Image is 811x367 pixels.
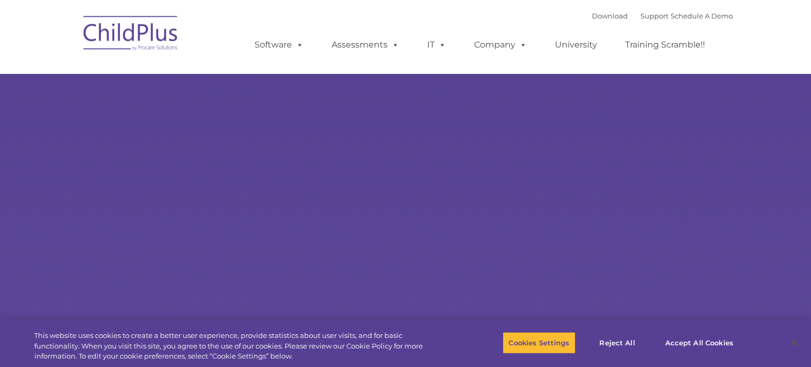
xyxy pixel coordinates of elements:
[244,34,314,55] a: Software
[592,12,733,20] font: |
[659,332,739,354] button: Accept All Cookies
[782,331,806,354] button: Close
[584,332,650,354] button: Reject All
[34,331,446,362] div: This website uses cookies to create a better user experience, provide statistics about user visit...
[544,34,608,55] a: University
[640,12,668,20] a: Support
[464,34,537,55] a: Company
[417,34,457,55] a: IT
[503,332,575,354] button: Cookies Settings
[592,12,628,20] a: Download
[671,12,733,20] a: Schedule A Demo
[78,8,184,61] img: ChildPlus by Procare Solutions
[321,34,410,55] a: Assessments
[615,34,715,55] a: Training Scramble!!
